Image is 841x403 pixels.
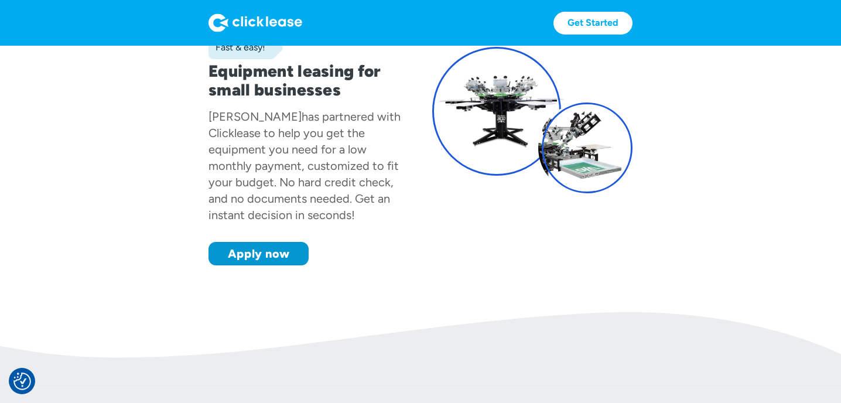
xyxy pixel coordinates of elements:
[13,373,31,390] img: Revisit consent button
[208,242,309,265] a: Apply now
[208,13,302,32] img: Logo
[208,110,302,124] div: [PERSON_NAME]
[13,373,31,390] button: Consent Preferences
[208,62,409,99] h1: Equipment leasing for small businesses
[208,42,265,53] div: Fast & easy!
[553,12,633,35] a: Get Started
[208,110,401,222] div: has partnered with Clicklease to help you get the equipment you need for a low monthly payment, c...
